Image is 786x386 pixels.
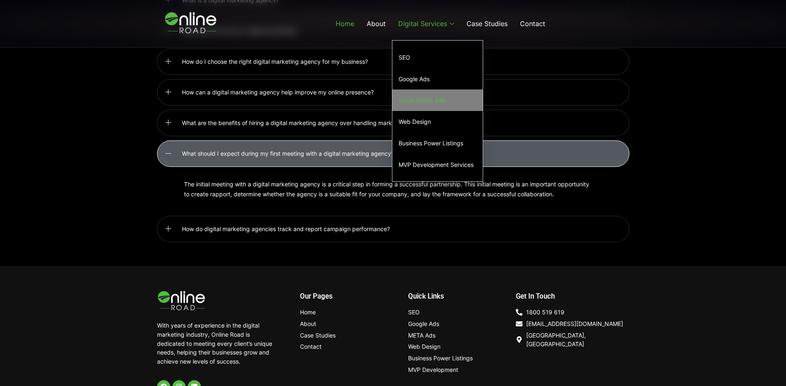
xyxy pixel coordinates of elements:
[408,354,473,363] span: Business Power Listings
[524,308,564,317] span: 1800 519 619
[408,293,508,300] h5: Quick Links
[184,179,594,199] p: The initial meeting with a digital marketing agency is a critical step in forming a successful pa...
[516,308,629,317] a: 1800 519 619
[157,321,276,366] p: With years of experience in the digital marketing industry, Online Road is dedicated to meeting e...
[516,293,629,300] h5: Get In Touch
[300,331,399,340] a: Case Studies
[182,224,394,234] span: How do digital marketing agencies track and report campaign performance?
[408,319,439,328] span: Google Ads
[408,319,508,328] a: Google Ads
[392,111,483,133] a: Web Design
[408,308,420,317] span: SEO
[408,365,508,374] a: MVP Development
[157,79,629,106] a: How can a digital marketing agency help improve my online presence?
[408,331,435,340] span: META Ads
[392,154,483,176] a: MVP Development Services
[300,293,399,300] h5: Our Pages
[157,48,629,75] a: How do I choose the right digital marketing agency for my business?
[300,331,336,340] span: Case Studies
[360,7,392,40] a: About
[182,87,378,97] span: How can a digital marketing agency help improve my online presence?
[329,7,360,40] a: Home
[182,57,372,67] span: How do I choose the right digital marketing agency for my business?
[408,331,508,340] a: META Ads
[300,342,322,351] span: Contact
[408,342,508,351] a: Web Design
[300,308,399,317] a: Home
[392,47,483,68] a: SEO
[408,365,458,374] span: MVP Development
[300,308,316,317] span: Home
[524,319,623,328] span: [EMAIL_ADDRESS][DOMAIN_NAME]
[460,7,514,40] a: Case Studies
[408,342,440,351] span: Web Design
[408,354,508,363] a: Business Power Listings
[300,342,399,351] a: Contact
[300,319,316,328] span: About
[300,319,399,328] a: About
[157,216,629,242] a: How do digital marketing agencies track and report campaign performance?
[392,133,483,154] a: Business Power Listings
[182,149,398,159] span: What should I expect during my first meeting with a digital marketing agency?
[392,89,483,111] a: Social Media Ads
[524,331,629,349] span: [GEOGRAPHIC_DATA], [GEOGRAPHIC_DATA]
[157,140,629,167] a: What should I expect during my first meeting with a digital marketing agency?
[182,118,438,128] span: What are the benefits of hiring a digital marketing agency over handling marketing in-house?
[157,110,629,136] a: What are the benefits of hiring a digital marketing agency over handling marketing in-house?
[392,68,483,90] a: Google Ads
[516,319,629,328] a: [EMAIL_ADDRESS][DOMAIN_NAME]
[408,308,508,317] a: SEO
[392,7,460,40] a: Digital Services
[514,7,551,40] a: Contact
